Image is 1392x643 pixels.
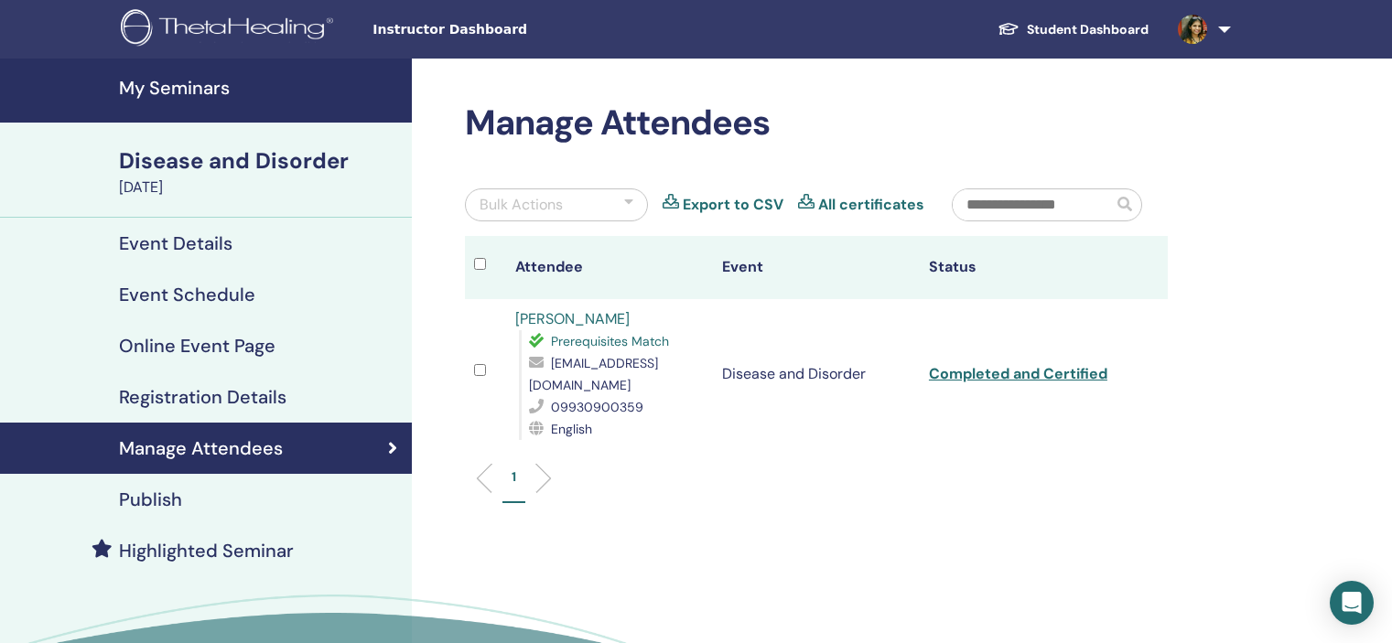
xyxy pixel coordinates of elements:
[920,236,1127,299] th: Status
[372,20,647,39] span: Instructor Dashboard
[818,194,924,216] a: All certificates
[1178,15,1207,44] img: default.jpg
[1330,581,1374,625] div: Open Intercom Messenger
[551,421,592,437] span: English
[480,194,563,216] div: Bulk Actions
[119,540,294,562] h4: Highlighted Seminar
[108,145,412,198] a: Disease and Disorder[DATE]
[465,102,1168,145] h2: Manage Attendees
[683,194,783,216] a: Export to CSV
[983,13,1163,47] a: Student Dashboard
[506,236,713,299] th: Attendee
[119,77,401,99] h4: My Seminars
[529,355,658,393] span: [EMAIL_ADDRESS][DOMAIN_NAME]
[121,9,340,50] img: logo.png
[119,386,286,408] h4: Registration Details
[119,488,182,510] h4: Publish
[713,236,920,299] th: Event
[119,335,275,357] h4: Online Event Page
[119,284,255,305] h4: Event Schedule
[551,399,643,415] span: 09930900359
[551,333,669,349] span: Prerequisites Match
[515,309,630,328] a: [PERSON_NAME]
[512,467,516,487] p: 1
[998,21,1020,37] img: graduation-cap-white.svg
[119,232,232,254] h4: Event Details
[929,364,1107,383] a: Completed and Certified
[119,177,401,198] div: [DATE]
[119,145,401,177] div: Disease and Disorder
[713,299,920,449] td: Disease and Disorder
[119,437,283,459] h4: Manage Attendees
